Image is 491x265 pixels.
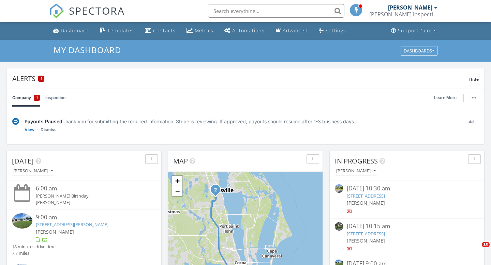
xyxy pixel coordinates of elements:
button: Dashboards [401,46,437,56]
a: [STREET_ADDRESS] [347,193,385,199]
div: 2565 Ravenswood Dr, Titusville, FL 32780 [215,189,220,193]
span: Hide [469,76,479,82]
img: 9570649%2Fcover_photos%2Froi3vw7NVF8yenuogA38%2Fsmall.jpg [12,213,32,229]
span: My Dashboard [54,44,121,56]
a: 9:00 am [STREET_ADDRESS][PERSON_NAME] [PERSON_NAME] 18 minutes drive time 7.7 miles [12,213,156,257]
span: [PERSON_NAME] [347,200,385,206]
a: Dashboard [50,25,92,37]
div: Support Center [398,27,438,34]
button: [PERSON_NAME] [12,167,54,176]
div: [PERSON_NAME] [388,4,432,11]
span: [PERSON_NAME] [36,229,74,235]
div: 7.7 miles [12,250,56,256]
div: Lucas Inspection Services [369,11,437,18]
span: SPECTORA [69,3,125,18]
img: The Best Home Inspection Software - Spectora [49,3,64,18]
i: 2 [214,188,217,192]
div: Automations [232,27,265,34]
a: View [25,126,34,133]
a: Settings [316,25,349,37]
a: Automations (Basic) [222,25,267,37]
div: [PERSON_NAME] [13,169,53,173]
img: under-review-2fe708636b114a7f4b8d.svg [12,118,19,125]
a: SPECTORA [49,9,125,24]
div: 6:00 am [36,184,144,193]
input: Search everything... [208,4,344,18]
div: [PERSON_NAME] [336,169,376,173]
div: 4d [463,118,479,133]
button: [PERSON_NAME] [335,167,377,176]
a: Zoom in [172,176,182,186]
a: Templates [97,25,137,37]
a: [DATE] 10:30 am [STREET_ADDRESS] [PERSON_NAME] [335,184,479,215]
div: 9:00 am [36,213,144,222]
span: In Progress [335,156,378,166]
a: Advanced [273,25,311,37]
div: 18 minutes drive time [12,244,56,250]
div: Dashboard [61,27,89,34]
img: streetview [335,184,343,193]
div: [PERSON_NAME] Birthday [36,193,144,199]
span: [PERSON_NAME] [347,237,385,244]
div: Contacts [153,27,176,34]
div: Dashboards [404,48,434,53]
img: streetview [335,222,343,231]
a: Contacts [142,25,178,37]
a: Learn More [434,94,461,101]
div: Advanced [283,27,308,34]
a: Zoom out [172,186,182,196]
a: [DATE] 10:15 am [STREET_ADDRESS] [PERSON_NAME] [335,222,479,252]
a: Support Center [388,25,441,37]
a: [STREET_ADDRESS][PERSON_NAME] [36,221,108,228]
a: [STREET_ADDRESS] [347,231,385,237]
div: [DATE] 10:15 am [347,222,467,231]
div: Alerts [12,74,469,83]
a: Company [12,89,40,107]
div: Templates [107,27,134,34]
a: Inspection [45,89,65,107]
span: 1 [36,94,38,101]
img: ellipsis-632cfdd7c38ec3a7d453.svg [472,97,476,98]
span: 10 [482,242,490,247]
div: Settings [326,27,346,34]
div: [PERSON_NAME] [36,199,144,206]
div: Thank you for submitting the required information. Stripe is reviewing. If approved, payouts shou... [25,118,458,125]
span: Map [173,156,188,166]
a: Metrics [184,25,216,37]
div: Metrics [195,27,213,34]
span: Payouts Paused [25,119,62,124]
span: 1 [41,76,42,81]
span: [DATE] [12,156,34,166]
div: [DATE] 10:30 am [347,184,467,193]
a: Dismiss [41,126,57,133]
iframe: Intercom live chat [468,242,484,258]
